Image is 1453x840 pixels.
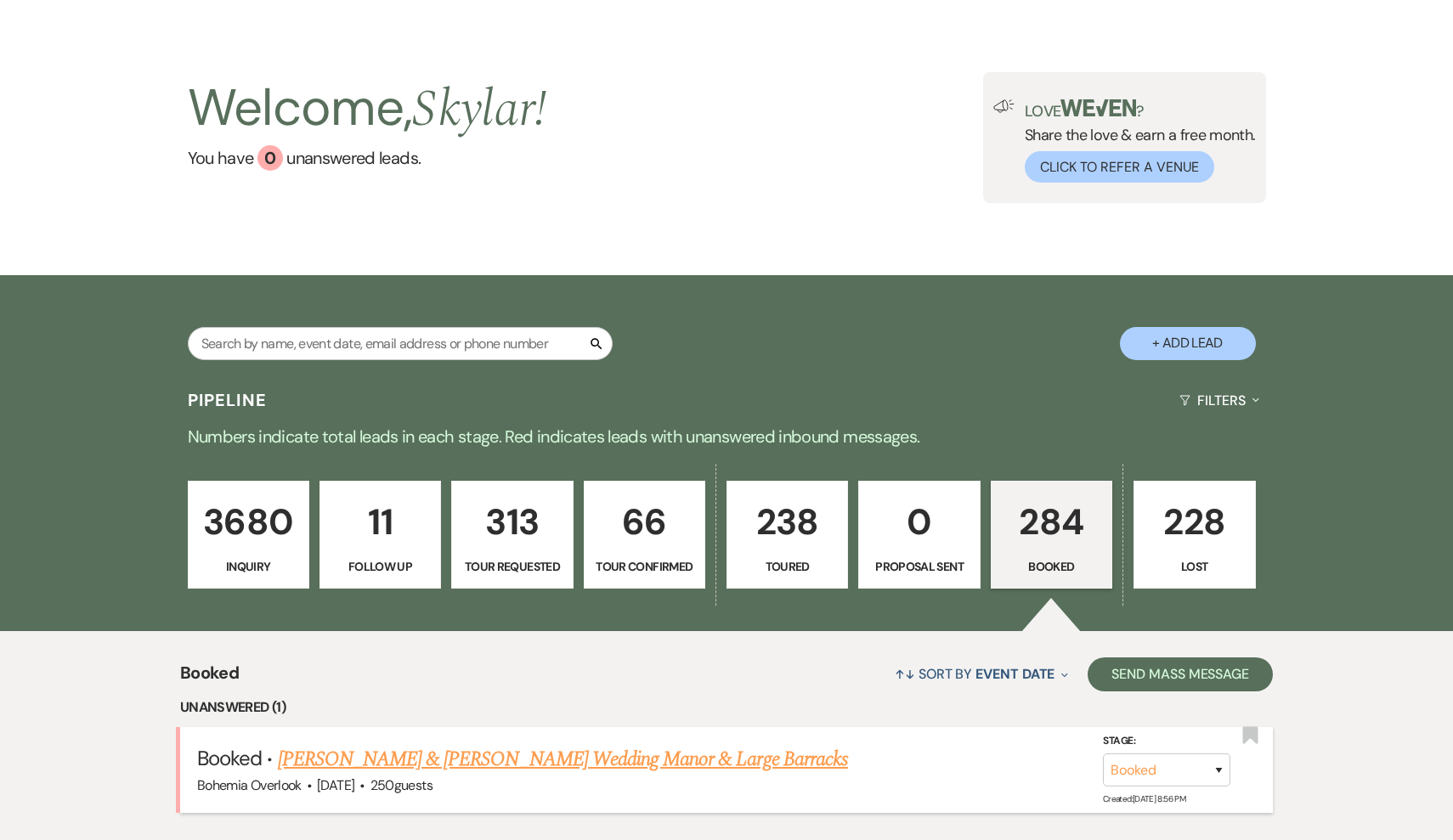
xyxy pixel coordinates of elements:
span: [DATE] [317,776,354,794]
span: Booked [180,660,239,696]
p: Numbers indicate total leads in each stage. Red indicates leads with unanswered inbound messages. [115,423,1338,450]
p: 284 [1002,493,1101,550]
img: loud-speaker-illustration.svg [993,99,1015,113]
a: 3680Inquiry [188,481,309,589]
p: 0 [869,493,969,550]
span: Skylar ! [412,70,546,149]
img: weven-logo-green.svg [1060,99,1136,116]
button: Click to Refer a Venue [1025,151,1214,183]
p: 11 [331,493,430,550]
div: 0 [257,145,283,171]
span: Created: [DATE] 8:56 PM [1103,793,1185,804]
a: 284Booked [991,481,1112,589]
p: Toured [738,557,837,576]
label: Stage: [1103,731,1230,750]
li: Unanswered (1) [180,696,1273,719]
button: + Add Lead [1120,327,1256,360]
p: 313 [462,493,562,550]
button: Sort By Event Date [888,651,1075,696]
h3: Pipeline [188,388,268,412]
span: ↑↓ [895,665,915,683]
button: Send Mass Message [1088,657,1273,691]
p: Follow Up [331,557,430,576]
span: Bohemia Overlook [197,776,302,794]
a: 313Tour Requested [451,481,573,589]
a: 11Follow Up [319,481,441,589]
p: Love ? [1025,99,1256,119]
p: Tour Confirmed [595,557,694,576]
a: 0Proposal Sent [858,481,980,589]
button: Filters [1173,378,1265,423]
span: 250 guests [370,776,433,794]
p: Proposal Sent [869,557,969,576]
p: 228 [1145,493,1244,550]
a: 228Lost [1134,481,1255,589]
p: Lost [1145,557,1244,576]
input: Search by name, event date, email address or phone number [188,327,613,360]
div: Share the love & earn a free month. [1015,99,1256,183]
p: 66 [595,493,694,550]
p: Tour Requested [462,557,562,576]
span: Booked [197,745,262,771]
p: Inquiry [199,557,298,576]
a: [PERSON_NAME] & [PERSON_NAME] Wedding Manor & Large Barracks [278,744,848,775]
h2: Welcome, [188,72,546,145]
span: Event Date [975,665,1054,683]
p: Booked [1002,557,1101,576]
a: 66Tour Confirmed [584,481,705,589]
p: 3680 [199,493,298,550]
a: 238Toured [726,481,848,589]
a: You have 0 unanswered leads. [188,145,546,171]
p: 238 [738,493,837,550]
